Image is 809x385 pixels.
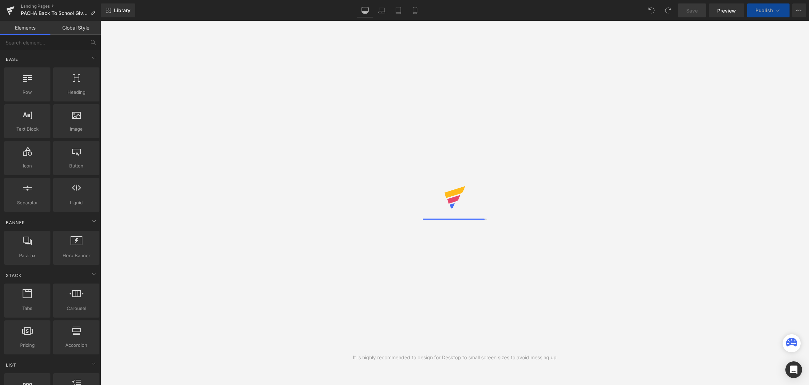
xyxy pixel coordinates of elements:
[101,3,135,17] a: New Library
[6,199,48,206] span: Separator
[390,3,407,17] a: Tablet
[645,3,658,17] button: Undo
[407,3,423,17] a: Mobile
[755,8,773,13] span: Publish
[6,89,48,96] span: Row
[6,342,48,349] span: Pricing
[792,3,806,17] button: More
[6,305,48,312] span: Tabs
[6,252,48,259] span: Parallax
[5,219,26,226] span: Banner
[55,199,97,206] span: Liquid
[55,125,97,133] span: Image
[353,354,557,361] div: It is highly recommended to design for Desktop to small screen sizes to avoid messing up
[5,56,19,63] span: Base
[55,342,97,349] span: Accordion
[21,3,101,9] a: Landing Pages
[357,3,373,17] a: Desktop
[5,362,17,368] span: List
[55,162,97,170] span: Button
[686,7,698,14] span: Save
[717,7,736,14] span: Preview
[55,305,97,312] span: Carousel
[114,7,130,14] span: Library
[6,125,48,133] span: Text Block
[709,3,744,17] a: Preview
[747,3,790,17] button: Publish
[5,272,22,279] span: Stack
[50,21,101,35] a: Global Style
[21,10,88,16] span: PACHA Back To School Giveaway 2025
[661,3,675,17] button: Redo
[373,3,390,17] a: Laptop
[55,89,97,96] span: Heading
[55,252,97,259] span: Hero Banner
[6,162,48,170] span: Icon
[785,361,802,378] div: Open Intercom Messenger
